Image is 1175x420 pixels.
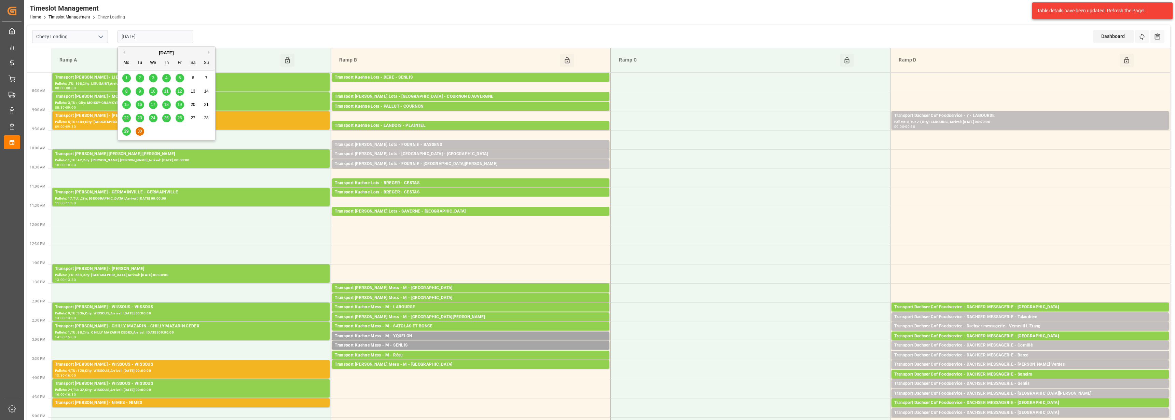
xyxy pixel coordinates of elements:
[335,368,607,374] div: Pallets: ,TU: 2,City: [GEOGRAPHIC_DATA],Arrival: [DATE] 00:00:00
[137,129,142,134] span: 30
[65,106,66,109] div: -
[335,141,607,148] div: Transport [PERSON_NAME] Lots - FOURNIE - BASSENS
[191,116,195,120] span: 27
[894,311,1166,316] div: Pallets: ,TU: 2,City: [GEOGRAPHIC_DATA],Arrival: [DATE] 00:00:00
[121,50,125,54] button: Previous Month
[55,311,327,316] div: Pallets: 9,TU: 336,City: WISSOUS,Arrival: [DATE] 00:00:00
[335,323,607,330] div: Transport Kuehne Mess - M - SATOLAS ET BONCE
[32,319,45,322] span: 2:30 PM
[335,148,607,154] div: Pallets: 4,TU: ,City: [GEOGRAPHIC_DATA],Arrival: [DATE] 00:00:00
[335,292,607,297] div: Pallets: 1,TU: 32,City: [GEOGRAPHIC_DATA],Arrival: [DATE] 00:00:00
[32,89,45,93] span: 8:30 AM
[55,393,65,396] div: 16:00
[335,314,607,321] div: Transport [PERSON_NAME] Mess - M - [GEOGRAPHIC_DATA][PERSON_NAME]
[55,399,327,406] div: Transport [PERSON_NAME] - NIMES - NIMES
[32,127,45,131] span: 9:30 AM
[32,30,108,43] input: Type to search/select
[124,102,128,107] span: 15
[189,74,197,82] div: Choose Saturday, September 6th, 2025
[30,204,45,207] span: 11:30 AM
[894,378,1166,384] div: Pallets: ,TU: 90,City: [GEOGRAPHIC_DATA],Arrival: [DATE] 00:00:00
[136,114,144,122] div: Choose Tuesday, September 23rd, 2025
[335,342,607,349] div: Transport Kuehne Mess - M - SENLIS
[149,100,157,109] div: Choose Wednesday, September 17th, 2025
[904,125,905,128] div: -
[55,106,65,109] div: 08:30
[125,76,128,80] span: 1
[894,304,1166,311] div: Transport Dachser Cof Foodservice - DACHSER MESSAGERIE - [GEOGRAPHIC_DATA]
[66,125,76,128] div: 09:30
[894,361,1166,368] div: Transport Dachser Cof Foodservice - DACHSER MESSAGERIE - [PERSON_NAME] Verdes
[894,314,1166,321] div: Transport Dachser Cof Foodservice - DACHSER MESSAGERIE - Talaudière
[30,3,125,13] div: Timeslot Management
[55,387,327,393] div: Pallets: 24,TU: 32,City: WISSOUS,Arrival: [DATE] 00:00:00
[894,371,1166,378] div: Transport Dachser Cof Foodservice - DACHSER MESSAGERIE - Soneiro
[894,352,1166,359] div: Transport Dachser Cof Foodservice - DACHSER MESSAGERIE - Barco
[137,116,142,120] span: 23
[151,89,155,94] span: 10
[124,129,128,134] span: 29
[335,158,607,163] div: Pallets: ,TU: 70,City: [GEOGRAPHIC_DATA],Arrival: [DATE] 00:00:00
[164,116,168,120] span: 25
[122,100,131,109] div: Choose Monday, September 15th, 2025
[55,112,327,119] div: Transport [PERSON_NAME] - [PERSON_NAME]
[49,15,90,19] a: Timeslot Management
[57,54,280,67] div: Ramp A
[32,414,45,418] span: 5:00 PM
[335,167,607,173] div: Pallets: ,TU: 25,City: [GEOGRAPHIC_DATA][PERSON_NAME],Arrival: [DATE] 00:00:00
[149,114,157,122] div: Choose Wednesday, September 24th, 2025
[894,406,1166,412] div: Pallets: 2,TU: 20,City: [GEOGRAPHIC_DATA],Arrival: [DATE] 00:00:00
[335,330,607,336] div: Pallets: ,TU: 23,City: SATOLAS ET BONCE,Arrival: [DATE] 00:00:00
[66,86,76,90] div: 08:30
[149,74,157,82] div: Choose Wednesday, September 3rd, 2025
[1037,7,1163,14] div: Table details have been updated. Refresh the Page!.
[335,352,607,359] div: Transport Kuehne Mess - M - Réau
[117,30,193,43] input: DD-MM-YYYY
[894,112,1166,119] div: Transport Dachser Cof Foodservice - ? - LABOURSE
[95,31,106,42] button: open menu
[55,202,65,205] div: 11:00
[335,285,607,292] div: Transport [PERSON_NAME] Mess - M - [GEOGRAPHIC_DATA]
[66,106,76,109] div: 09:00
[164,102,168,107] span: 18
[139,76,141,80] span: 2
[335,103,607,110] div: Transport Kuehne Lots - PALLUT - COURNON
[335,189,607,196] div: Transport Kuehne Lots - BREGER - CESTAS
[335,74,607,81] div: Transport Kuehne Lots - DERE - SENLIS
[55,266,327,272] div: Transport [PERSON_NAME] - [PERSON_NAME]
[55,158,327,163] div: Pallets: 1,TU: 42,City: [PERSON_NAME] [PERSON_NAME],Arrival: [DATE] 00:00:00
[32,280,45,284] span: 1:30 PM
[136,74,144,82] div: Choose Tuesday, September 2nd, 2025
[137,102,142,107] span: 16
[139,89,141,94] span: 9
[55,272,327,278] div: Pallets: ,TU: 584,City: [GEOGRAPHIC_DATA],Arrival: [DATE] 00:00:00
[55,196,327,202] div: Pallets: 17,TU: ,City: [GEOGRAPHIC_DATA],Arrival: [DATE] 00:00:00
[335,129,607,135] div: Pallets: 5,TU: 742,City: [GEOGRAPHIC_DATA],Arrival: [DATE] 00:00:00
[335,161,607,167] div: Transport [PERSON_NAME] Lots - FOURNIE - [GEOGRAPHIC_DATA][PERSON_NAME]
[65,86,66,90] div: -
[208,50,212,54] button: Next Month
[896,54,1120,67] div: Ramp D
[894,349,1166,355] div: Pallets: 1,TU: 16,City: [GEOGRAPHIC_DATA],Arrival: [DATE] 00:00:00
[136,127,144,136] div: Choose Tuesday, September 30th, 2025
[335,349,607,355] div: Pallets: ,TU: 240,City: [GEOGRAPHIC_DATA],Arrival: [DATE] 00:00:00
[192,76,194,80] span: 6
[55,336,65,339] div: 14:30
[125,89,128,94] span: 8
[191,102,195,107] span: 20
[202,114,211,122] div: Choose Sunday, September 28th, 2025
[335,100,607,106] div: Pallets: 9,TU: 318,City: COURNON D'AUVERGNE,Arrival: [DATE] 00:00:00
[122,87,131,96] div: Choose Monday, September 8th, 2025
[177,116,182,120] span: 26
[32,261,45,265] span: 1:00 PM
[335,215,607,221] div: Pallets: 1,TU: ,City: [GEOGRAPHIC_DATA],Arrival: [DATE] 00:00:00
[55,316,65,320] div: 14:00
[55,125,65,128] div: 09:00
[162,59,171,67] div: Th
[204,89,208,94] span: 14
[177,102,182,107] span: 19
[335,301,607,307] div: Pallets: ,TU: 8,City: [GEOGRAPHIC_DATA],Arrival: [DATE] 00:00:00
[120,71,213,138] div: month 2025-09
[122,114,131,122] div: Choose Monday, September 22nd, 2025
[149,59,157,67] div: We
